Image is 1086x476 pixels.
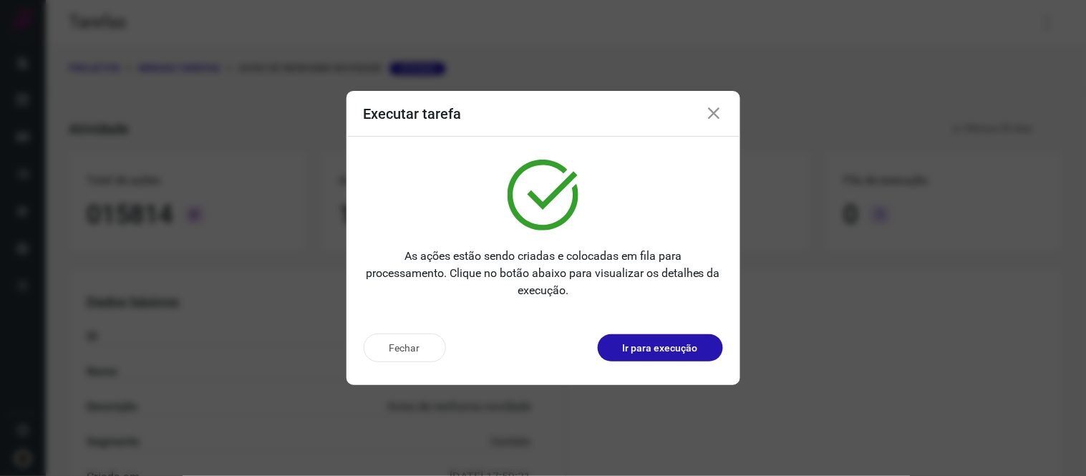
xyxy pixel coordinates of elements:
img: verified.svg [508,160,578,230]
button: Fechar [364,334,446,362]
h3: Executar tarefa [364,105,462,122]
button: Ir para execução [598,334,723,361]
p: Ir para execução [623,341,698,356]
p: As ações estão sendo criadas e colocadas em fila para processamento. Clique no botão abaixo para ... [364,248,723,299]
